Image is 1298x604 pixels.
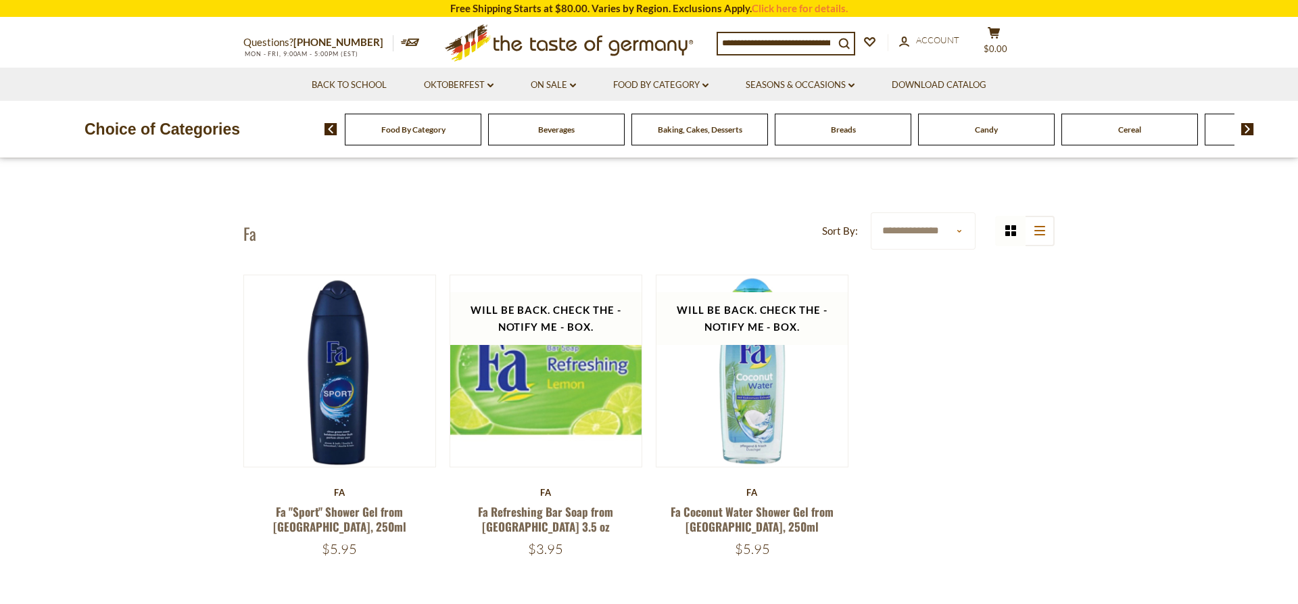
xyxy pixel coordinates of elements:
a: Account [899,33,959,48]
span: Account [916,34,959,45]
a: Food By Category [381,124,446,135]
a: Baking, Cakes, Desserts [658,124,742,135]
span: $0.00 [984,43,1007,54]
img: next arrow [1241,123,1254,135]
a: Cereal [1118,124,1141,135]
h1: Fa [243,223,256,243]
img: Fa [244,275,435,467]
label: Sort By: [822,223,858,239]
div: Fa [656,487,848,498]
img: Fa [656,275,848,467]
span: $3.95 [528,540,563,557]
span: MON - FRI, 9:00AM - 5:00PM (EST) [243,50,358,57]
a: Download Catalog [892,78,986,93]
a: Seasons & Occasions [746,78,855,93]
p: Questions? [243,34,393,51]
a: Back to School [312,78,387,93]
span: $5.95 [735,540,770,557]
div: Fa [450,487,642,498]
a: Oktoberfest [424,78,494,93]
div: Fa [243,487,436,498]
a: Breads [831,124,856,135]
a: Fa "Sport" Shower Gel from [GEOGRAPHIC_DATA], 250ml [273,503,406,534]
a: Fa Refreshing Bar Soap from [GEOGRAPHIC_DATA] 3.5 oz [478,503,613,534]
span: $5.95 [322,540,357,557]
a: Food By Category [613,78,708,93]
a: Click here for details. [752,2,848,14]
a: On Sale [531,78,576,93]
a: [PHONE_NUMBER] [293,36,383,48]
a: Beverages [538,124,575,135]
a: Fa Coconut Water Shower Gel from [GEOGRAPHIC_DATA], 250ml [671,503,834,534]
img: Fa [450,275,642,467]
button: $0.00 [973,26,1014,60]
img: previous arrow [324,123,337,135]
a: Candy [975,124,998,135]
